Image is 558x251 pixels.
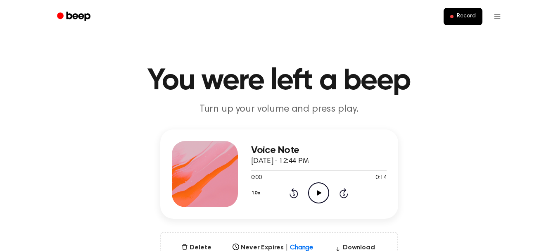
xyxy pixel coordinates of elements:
[121,103,438,116] p: Turn up your volume and press play.
[444,8,482,25] button: Record
[251,174,262,182] span: 0:00
[51,9,98,25] a: Beep
[457,13,475,20] span: Record
[251,145,387,156] h3: Voice Note
[251,158,309,165] span: [DATE] · 12:44 PM
[251,186,264,200] button: 1.0x
[487,7,507,26] button: Open menu
[375,174,386,182] span: 0:14
[68,66,491,96] h1: You were left a beep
